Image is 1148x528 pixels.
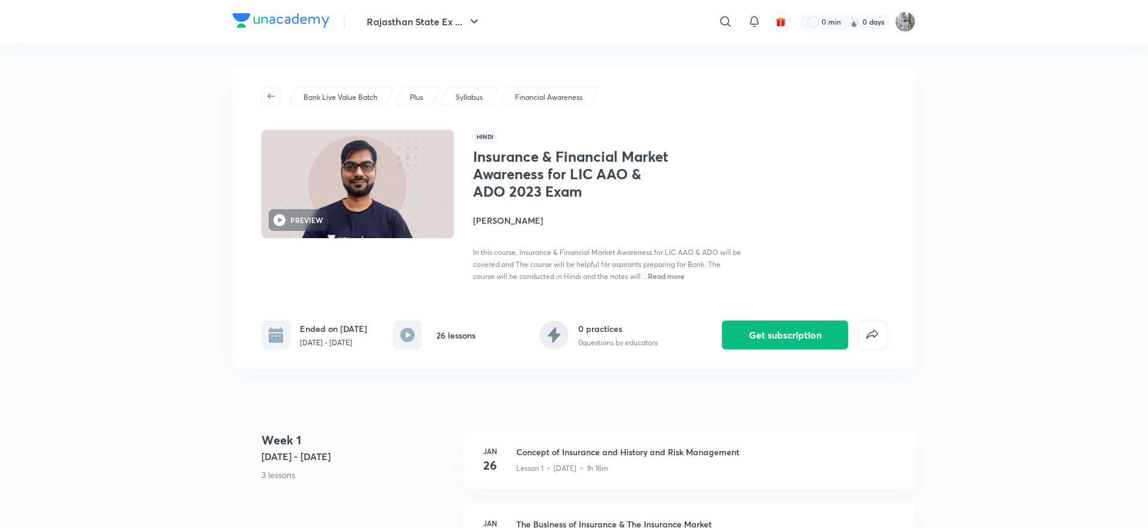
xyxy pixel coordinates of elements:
[516,463,608,474] p: Lesson 1 • [DATE] • 1h 18m
[578,337,658,348] p: 0 questions by educators
[456,92,483,103] p: Syllabus
[473,148,670,200] h1: Insurance & Financial Market Awareness for LIC AAO & ADO 2023 Exam
[233,13,329,28] img: Company Logo
[290,215,323,226] h6: PREVIEW
[463,431,915,503] a: Jan26Concept of Insurance and History and Risk ManagementLesson 1 • [DATE] • 1h 18m
[408,92,426,103] a: Plus
[648,271,685,281] span: Read more
[771,12,790,31] button: avatar
[848,16,860,28] img: streak
[304,92,377,103] p: Bank Live Value Batch
[473,130,497,143] span: Hindi
[478,446,502,456] h6: Jan
[516,446,901,458] h3: Concept of Insurance and History and Risk Management
[300,322,367,335] h6: Ended on [DATE]
[260,129,456,239] img: Thumbnail
[436,329,475,342] h6: 26 lessons
[261,449,454,464] h5: [DATE] - [DATE]
[454,92,485,103] a: Syllabus
[261,431,454,449] h4: Week 1
[302,92,380,103] a: Bank Live Value Batch
[895,11,915,32] img: Koushik Dhenki
[513,92,585,103] a: Financial Awareness
[858,321,887,349] button: false
[515,92,582,103] p: Financial Awareness
[233,13,329,31] a: Company Logo
[578,322,658,335] h6: 0 practices
[473,248,741,281] span: In this course, Insurance & Financial Market Awareness for LIC AAO & ADO will be covered and The ...
[775,16,786,27] img: avatar
[261,468,454,481] p: 3 lessons
[410,92,423,103] p: Plus
[300,337,367,348] p: [DATE] - [DATE]
[722,321,848,349] button: Get subscription
[473,214,742,227] h4: [PERSON_NAME]
[359,10,489,34] button: Rajasthan State Ex ...
[478,456,502,474] h4: 26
